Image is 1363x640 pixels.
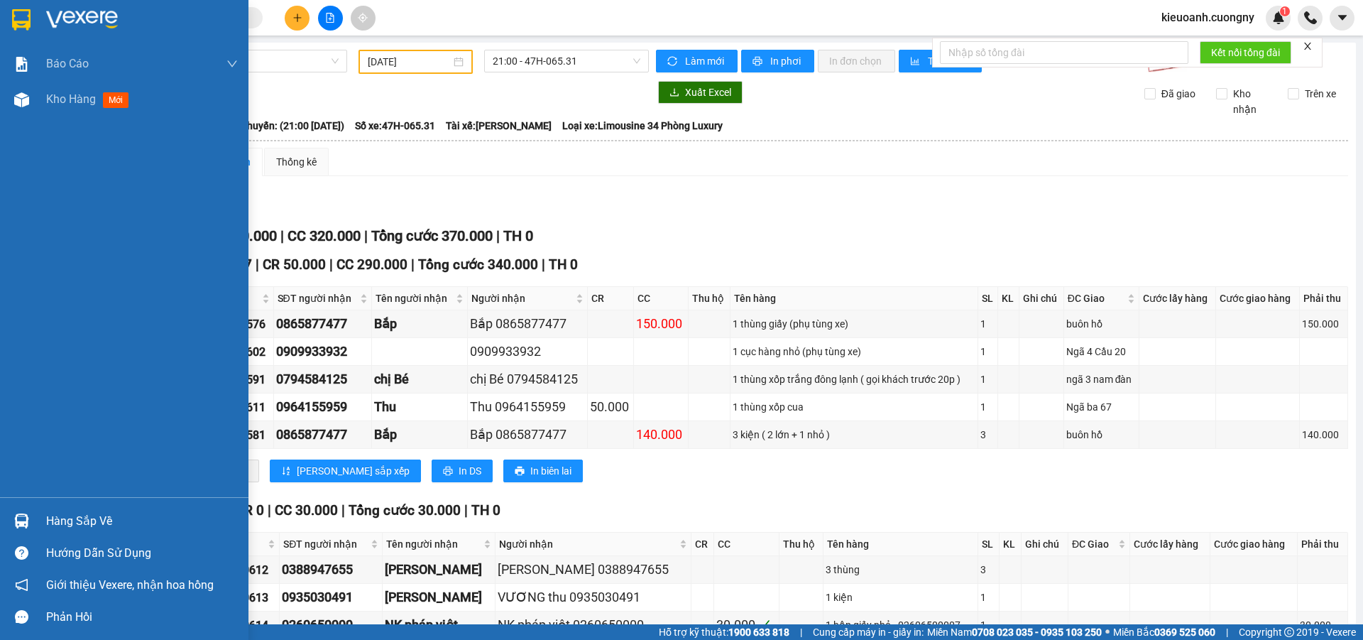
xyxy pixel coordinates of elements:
[940,41,1188,64] input: Nhập số tổng đài
[998,287,1019,310] th: KL
[498,587,688,607] div: VƯƠNG thu 0935030491
[14,514,29,528] img: warehouse-icon
[372,366,468,394] td: chị Bé
[276,314,369,334] div: 0865877477
[12,9,31,31] img: logo-vxr
[14,92,29,107] img: warehouse-icon
[1066,427,1137,443] div: buôn hồ
[1303,41,1313,51] span: close
[826,590,976,605] div: 1 kiện
[46,92,96,106] span: Kho hàng
[1068,291,1124,306] span: ĐC Giao
[1066,344,1137,359] div: Ngã 4 Cầu 20
[471,291,573,306] span: Người nhận
[276,154,317,170] div: Thống kê
[1200,41,1291,64] button: Kết nối tổng đài
[503,227,533,244] span: TH 0
[1300,287,1348,310] th: Phải thu
[978,533,1000,556] th: SL
[471,502,500,519] span: TH 0
[493,50,640,72] span: 21:00 - 47H-065.31
[470,397,585,417] div: Thu 0964155959
[733,344,975,359] div: 1 cục hàng nhỏ (phụ tùng xe)
[741,50,814,72] button: printerIn phơi
[1330,6,1354,31] button: caret-down
[685,53,726,69] span: Làm mới
[374,314,465,334] div: Bắp
[1284,627,1294,637] span: copyright
[470,425,585,445] div: Bắp 0865877477
[470,369,585,389] div: chị Bé 0794584125
[46,576,214,594] span: Giới thiệu Vexere, nhận hoa hồng
[280,227,284,244] span: |
[667,56,679,67] span: sync
[263,256,326,273] span: CR 50.000
[46,543,238,564] div: Hướng dẫn sử dụng
[276,369,369,389] div: 0794584125
[1280,6,1290,16] sup: 1
[980,617,997,633] div: 1
[349,502,461,519] span: Tổng cước 30.000
[282,615,379,635] div: 0260650000
[1066,371,1137,387] div: ngã 3 nam đàn
[980,399,996,415] div: 1
[498,615,688,635] div: NK pháp việt 0260650000
[1154,627,1215,638] strong: 0369 525 060
[280,584,382,612] td: 0935030491
[470,314,585,334] div: Bắp 0865877477
[1216,287,1300,310] th: Cước giao hàng
[15,610,28,624] span: message
[374,425,465,445] div: Bắp
[1227,86,1277,117] span: Kho nhận
[371,227,493,244] span: Tổng cước 370.000
[927,624,1102,640] span: Miền Nam
[376,291,453,306] span: Tên người nhận
[318,6,343,31] button: file-add
[374,369,465,389] div: chị Bé
[268,502,271,519] span: |
[1139,287,1216,310] th: Cước lấy hàng
[383,556,496,584] td: Gia Linh
[813,624,924,640] span: Cung cấp máy in - giấy in:
[226,58,238,70] span: down
[1210,533,1298,556] th: Cước giao hàng
[274,338,372,366] td: 0909933932
[1302,427,1345,443] div: 140.000
[418,256,538,273] span: Tổng cước 340.000
[372,394,468,421] td: Thu
[899,50,982,72] button: bar-chartThống kê
[980,590,997,605] div: 1
[364,227,368,244] span: |
[443,466,453,477] span: printer
[980,562,997,577] div: 3
[281,466,291,477] span: sort-ascending
[358,13,368,23] span: aim
[978,287,999,310] th: SL
[733,427,975,443] div: 3 kiện ( 2 lớn + 1 nhỏ )
[385,560,493,580] div: [PERSON_NAME]
[980,316,996,332] div: 1
[826,562,976,577] div: 3 thùng
[1066,316,1137,332] div: buôn hồ
[1130,533,1210,556] th: Cước lấy hàng
[1019,287,1064,310] th: Ghi chú
[470,342,585,362] div: 0909933932
[336,256,407,273] span: CC 290.000
[274,421,372,449] td: 0865877477
[46,607,238,628] div: Phản hồi
[15,578,28,592] span: notification
[714,533,779,556] th: CC
[1226,624,1228,640] span: |
[800,624,802,640] span: |
[297,463,410,479] span: [PERSON_NAME] sắp xếp
[355,118,435,134] span: Số xe: 47H-065.31
[383,612,496,639] td: NK pháp việt
[823,533,979,556] th: Tên hàng
[757,619,770,631] span: check
[459,463,481,479] span: In DS
[276,425,369,445] div: 0865877477
[728,627,789,638] strong: 1900 633 818
[368,54,451,70] input: 13/10/2025
[103,92,128,108] span: mới
[236,502,264,519] span: CR 0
